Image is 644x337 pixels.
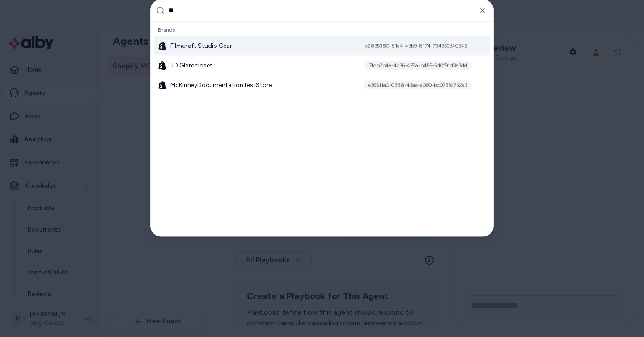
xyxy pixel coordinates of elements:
span: Filmcraft Studio Gear [170,41,232,50]
span: JD Glamcloset [170,61,212,70]
div: 7fdb7b4e-4c36-479a-b455-5d0f91d3e3dd [364,61,472,70]
div: e2835980-81a4-43b9-8174-734359340342 [360,41,472,50]
div: Suggestions [151,21,493,236]
span: McKinneyDocumentationTestStore [170,80,272,89]
div: Brands [154,23,490,36]
div: e36511a0-0388-43ae-a060-bc0733c732a3 [364,80,472,89]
